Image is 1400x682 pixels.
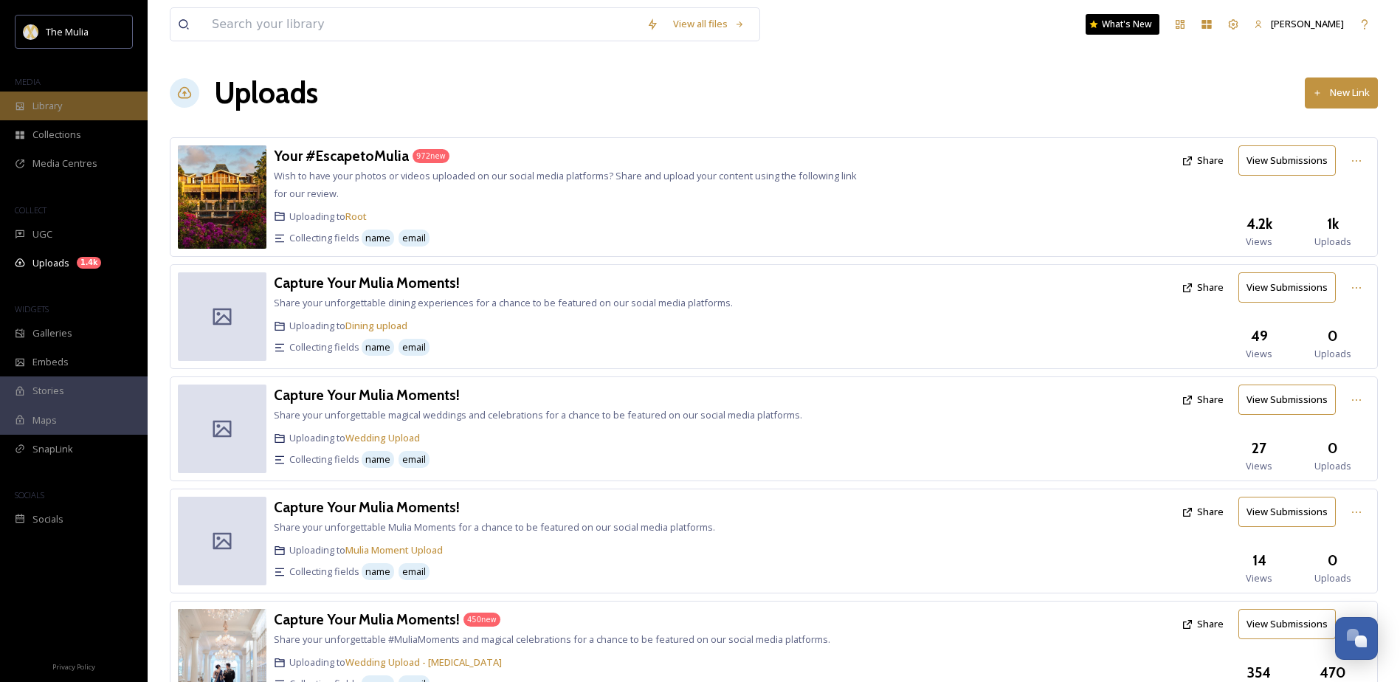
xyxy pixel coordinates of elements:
a: Wedding Upload [345,431,420,444]
span: Stories [32,384,64,398]
button: Open Chat [1335,617,1378,660]
span: email [402,340,426,354]
div: 972 new [413,149,449,163]
span: Collecting fields [289,340,359,354]
span: Share your unforgettable dining experiences for a chance to be featured on our social media platf... [274,296,733,309]
span: Uploads [1314,571,1351,585]
span: email [402,565,426,579]
span: Embeds [32,355,69,369]
h3: 0 [1328,325,1338,347]
h3: Capture Your Mulia Moments! [274,610,460,628]
h3: 14 [1252,550,1266,571]
span: name [365,452,390,466]
a: Mulia Moment Upload [345,543,443,557]
span: Uploading to [289,210,367,224]
span: Views [1246,347,1272,361]
h3: 4.2k [1246,213,1272,235]
span: Uploads [32,256,69,270]
a: What's New [1086,14,1159,35]
span: Uploads [1314,459,1351,473]
a: View Submissions [1238,272,1343,303]
span: name [365,231,390,245]
button: Share [1174,146,1231,175]
h3: Capture Your Mulia Moments! [274,386,460,404]
span: MEDIA [15,76,41,87]
span: Share your unforgettable magical weddings and celebrations for a chance to be featured on our soc... [274,408,802,421]
span: UGC [32,227,52,241]
span: name [365,340,390,354]
a: View Submissions [1238,497,1343,527]
a: Capture Your Mulia Moments! [274,385,460,406]
span: Uploads [1314,235,1351,249]
span: Uploading to [289,655,502,669]
button: Share [1174,273,1231,302]
h3: Capture Your Mulia Moments! [274,274,460,292]
span: Views [1246,235,1272,249]
a: Uploads [214,71,318,115]
span: Collecting fields [289,565,359,579]
a: View all files [666,10,752,38]
a: [PERSON_NAME] [1246,10,1351,38]
h3: Capture Your Mulia Moments! [274,498,460,516]
span: name [365,565,390,579]
span: Views [1246,459,1272,473]
a: Your #EscapetoMulia [274,145,409,167]
span: Collecting fields [289,452,359,466]
span: Uploading to [289,543,443,557]
span: Views [1246,571,1272,585]
a: Wedding Upload - [MEDICAL_DATA] [345,655,502,669]
a: Capture Your Mulia Moments! [274,497,460,518]
button: View Submissions [1238,609,1336,639]
input: Search your library [204,8,639,41]
span: SnapLink [32,442,73,456]
span: WIDGETS [15,303,49,314]
span: Collections [32,128,81,142]
button: New Link [1305,77,1378,108]
span: COLLECT [15,204,46,216]
span: email [402,452,426,466]
span: Uploading to [289,319,407,333]
img: nicolas.matrat%2540gmail.com-_DSC4644.jpeg [178,145,266,249]
button: Share [1174,610,1231,638]
h3: 0 [1328,438,1338,459]
span: Wish to have your photos or videos uploaded on our social media platforms? Share and upload your ... [274,169,857,200]
a: View Submissions [1238,609,1343,639]
a: View Submissions [1238,145,1343,176]
span: Share your unforgettable Mulia Moments for a chance to be featured on our social media platforms. [274,520,715,534]
img: mulia_logo.png [24,24,38,39]
span: SOCIALS [15,489,44,500]
button: View Submissions [1238,272,1336,303]
div: 450 new [463,613,500,627]
a: View Submissions [1238,385,1343,415]
button: View Submissions [1238,145,1336,176]
span: Media Centres [32,156,97,170]
span: Uploading to [289,431,420,445]
a: Dining upload [345,319,407,332]
h3: 0 [1328,550,1338,571]
span: The Mulia [46,25,89,38]
span: Library [32,99,62,113]
span: Collecting fields [289,231,359,245]
span: [PERSON_NAME] [1271,17,1344,30]
a: Capture Your Mulia Moments! [274,272,460,294]
span: Share your unforgettable #MuliaMoments and magical celebrations for a chance to be featured on ou... [274,633,830,646]
span: Uploads [1314,347,1351,361]
span: Galleries [32,326,72,340]
a: Root [345,210,367,223]
a: Capture Your Mulia Moments! [274,609,460,630]
div: 1.4k [77,257,101,269]
a: Privacy Policy [52,657,95,675]
h3: 49 [1251,325,1268,347]
span: Maps [32,413,57,427]
button: Share [1174,385,1231,414]
span: email [402,231,426,245]
h3: Your #EscapetoMulia [274,147,409,165]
